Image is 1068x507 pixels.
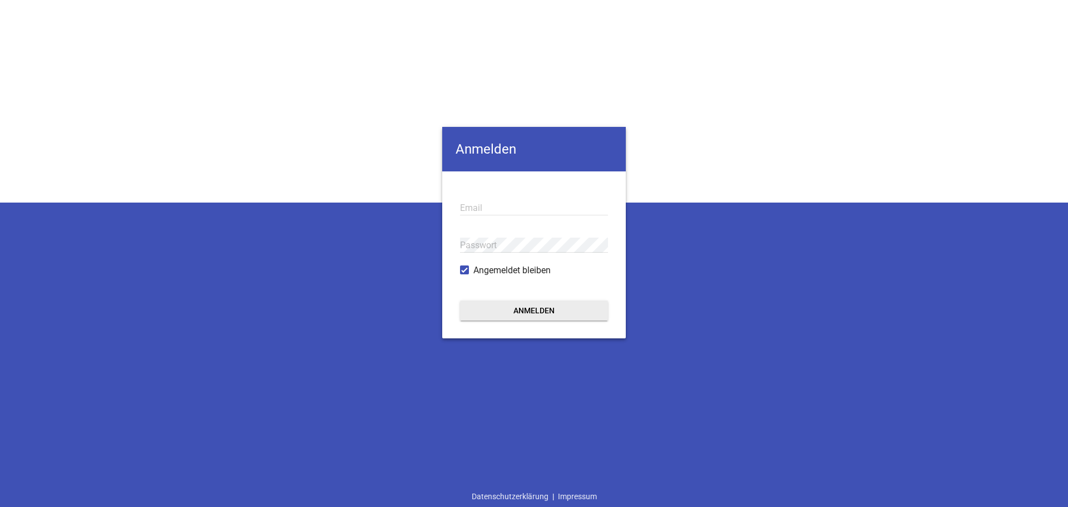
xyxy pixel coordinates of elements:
h4: Anmelden [442,127,626,171]
a: Impressum [554,486,601,507]
span: Angemeldet bleiben [473,264,551,277]
div: | [468,486,601,507]
button: Anmelden [460,301,608,321]
a: Datenschutzerklärung [468,486,552,507]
